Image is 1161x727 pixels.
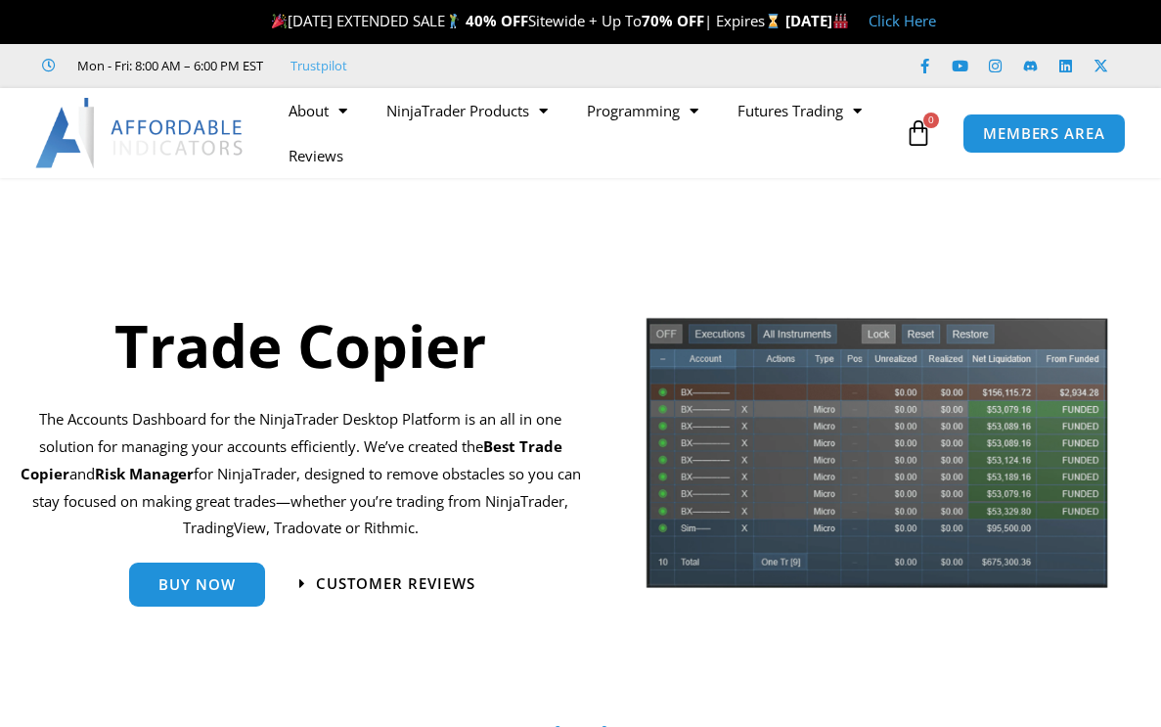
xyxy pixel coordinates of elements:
a: Reviews [269,133,363,178]
img: 🏭 [833,14,848,28]
span: Customer Reviews [316,576,475,591]
strong: 70% OFF [642,11,704,30]
a: Customer Reviews [299,576,475,591]
span: Buy Now [158,577,236,592]
a: Trustpilot [290,54,347,77]
strong: [DATE] [785,11,849,30]
a: Click Here [869,11,936,30]
strong: Risk Manager [95,464,194,483]
a: MEMBERS AREA [962,114,1126,154]
a: Futures Trading [718,88,881,133]
span: Mon - Fri: 8:00 AM – 6:00 PM EST [72,54,263,77]
a: About [269,88,367,133]
h1: Trade Copier [15,304,586,386]
span: 0 [923,113,939,128]
a: NinjaTrader Products [367,88,567,133]
img: LogoAI | Affordable Indicators – NinjaTrader [35,98,246,168]
img: tradecopier | Affordable Indicators – NinjaTrader [645,316,1109,600]
span: MEMBERS AREA [983,126,1105,141]
b: Best Trade Copier [21,436,562,483]
img: ⌛ [766,14,781,28]
img: 🎉 [272,14,287,28]
a: Programming [567,88,718,133]
strong: 40% OFF [466,11,528,30]
img: 🏌️‍♂️ [446,14,461,28]
nav: Menu [269,88,901,178]
p: The Accounts Dashboard for the NinjaTrader Desktop Platform is an all in one solution for managin... [15,406,586,542]
a: 0 [875,105,961,161]
span: [DATE] EXTENDED SALE Sitewide + Up To | Expires [267,11,785,30]
a: Buy Now [129,563,265,607]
